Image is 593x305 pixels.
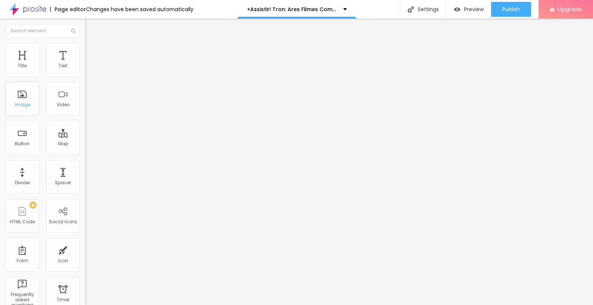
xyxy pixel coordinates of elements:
span: Publish [502,6,520,12]
img: Icone [408,6,414,13]
div: Video [57,102,70,107]
div: Image [15,102,30,107]
div: Social Icons [49,219,77,224]
p: +Assistir! Tron: Ares Filmes Completo Dublado em Português [247,7,338,12]
div: HTML Code [10,219,35,224]
button: Publish [491,2,531,17]
div: Spacer [55,180,71,185]
div: Timer [57,297,69,302]
div: Map [58,141,68,146]
div: Icon [58,258,68,263]
div: Form [17,258,28,263]
input: Search element [6,24,80,38]
div: Text [59,63,67,68]
div: Button [15,141,30,146]
span: Preview [464,6,484,12]
span: Upgrade [558,6,582,12]
div: Page editor [50,7,86,12]
img: Icone [71,29,76,33]
button: Preview [447,2,491,17]
img: view-1.svg [454,6,460,13]
iframe: Editor [85,19,593,305]
div: Changes have been saved automatically [86,7,193,12]
div: Title [18,63,27,68]
div: Divider [15,180,30,185]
